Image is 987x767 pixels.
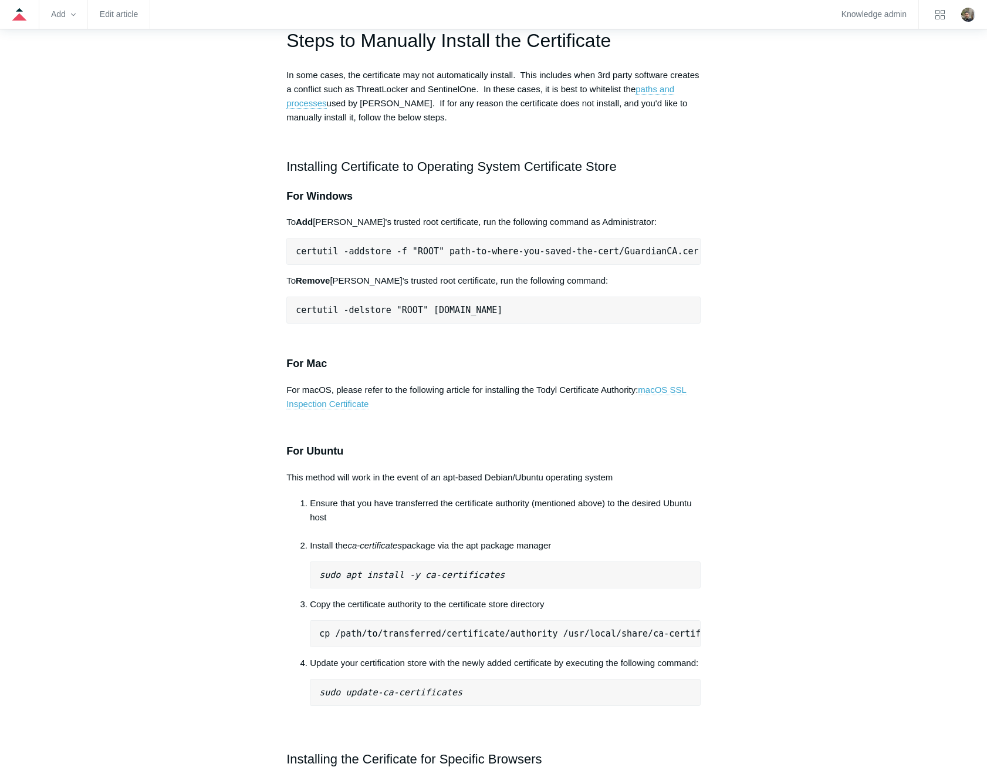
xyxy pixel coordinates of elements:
span: To [286,217,296,227]
em: sudo apt install -y ca-certificates [319,570,505,580]
p: For macOS, please refer to the following article for installing the Todyl Certificate Authority: [286,383,701,411]
zd-hc-trigger: Add [51,11,76,18]
pre: cp /path/to/transferred/certificate/authority /usr/local/share/ca-certificates/GuardianCA.cer [310,620,701,647]
em: ca-certificates [347,540,402,550]
li: Install the package via the apt package manager [310,539,701,588]
li: Copy the certificate authority to the certificate store directory [310,597,701,647]
h2: Installing Certificate to Operating System Certificate Store [286,156,701,177]
span: Remove [296,275,330,285]
img: user avatar [961,8,975,22]
span: For Ubuntu [286,445,343,457]
a: Edit article [100,11,138,18]
li: Update your certification store with the newly added certificate by executing the following command: [310,656,701,706]
li: Ensure that you have transferred the certificate authority (mentioned above) to the desired Ubunt... [310,496,701,539]
em: sudo update-ca-certificates [319,687,462,698]
span: For Mac [286,358,327,369]
zd-hc-trigger: Click your profile icon to open the profile menu [961,8,975,22]
span: certutil -addstore -f "ROOT" path-to-where-you-saved-the-cert/GuardianCA.cer [296,246,698,257]
span: Add [296,217,313,227]
a: Knowledge admin [841,11,907,18]
span: certutil -delstore "ROOT" [DOMAIN_NAME] [296,305,502,315]
span: [PERSON_NAME]'s trusted root certificate, run the following command as Administrator: [313,217,657,227]
h1: Steps to Manually Install the Certificate [286,26,701,56]
span: For Windows [286,190,353,202]
span: This method will work in the event of an apt-based Debian/Ubuntu operating system [286,472,613,482]
p: In some cases, the certificate may not automatically install. This includes when 3rd party softwa... [286,68,701,125]
span: To [286,275,296,285]
span: [PERSON_NAME]'s trusted root certificate, run the following command: [330,275,608,285]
